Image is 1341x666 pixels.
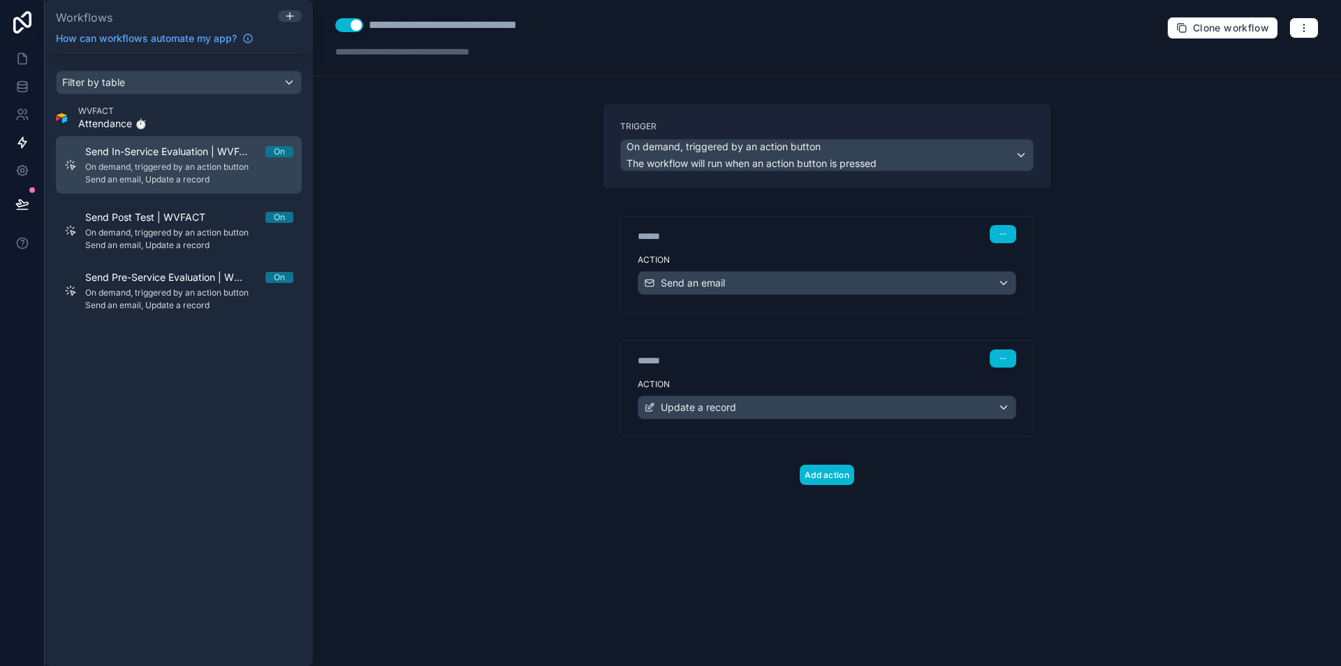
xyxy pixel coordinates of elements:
button: Update a record [638,396,1016,419]
span: The workflow will run when an action button is pressed [626,157,877,169]
span: Workflows [56,10,112,24]
label: Action [638,254,1016,266]
span: How can workflows automate my app? [56,31,237,45]
label: Trigger [620,121,1034,132]
span: Send an email [661,276,725,290]
button: Add action [800,465,854,485]
label: Action [638,379,1016,390]
a: How can workflows automate my app? [50,31,259,45]
span: On demand, triggered by an action button [626,140,821,154]
button: Clone workflow [1167,17,1278,39]
button: On demand, triggered by an action buttonThe workflow will run when an action button is pressed [620,139,1034,171]
span: Update a record [661,400,736,414]
span: Clone workflow [1193,22,1269,34]
button: Send an email [638,271,1016,295]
